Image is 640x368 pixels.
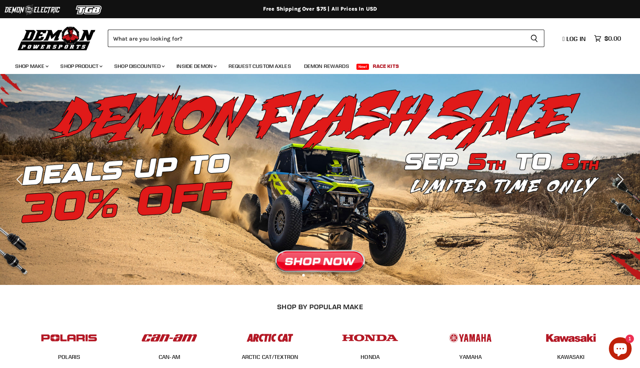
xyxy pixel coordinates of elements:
[13,172,28,187] button: Previous
[311,274,313,277] li: Page dot 2
[242,354,298,361] span: ARCTIC CAT/TEXTRON
[39,326,99,349] img: POPULAR_MAKE_logo_2_dba48cf1-af45-46d4-8f73-953a0f002620.jpg
[58,354,80,361] span: POLARIS
[319,274,322,277] li: Page dot 3
[361,354,380,360] a: HONDA
[590,33,625,44] a: $0.00
[566,35,586,42] span: Log in
[9,55,619,74] ul: Main menu
[441,326,500,349] img: POPULAR_MAKE_logo_5_20258e7f-293c-4aac-afa8-159eaa299126.jpg
[61,3,118,17] img: TGB Logo 2
[340,326,400,349] img: POPULAR_MAKE_logo_4_4923a504-4bac-4306-a1be-165a52280178.jpg
[15,25,98,52] img: Demon Powersports
[607,337,634,362] inbox-online-store-chat: Shopify online store chat
[159,354,180,360] a: CAN-AM
[9,58,53,74] a: Shop Make
[559,35,590,42] a: Log in
[140,326,199,349] img: POPULAR_MAKE_logo_1_adc20308-ab24-48c4-9fac-e3c1a623d575.jpg
[4,3,61,17] img: Demon Electric Logo 2
[557,354,585,361] span: KAWASAKI
[108,30,524,47] input: Search
[612,172,627,187] button: Next
[336,274,338,277] li: Page dot 5
[58,354,80,360] a: POLARIS
[541,326,601,349] img: POPULAR_MAKE_logo_6_76e8c46f-2d1e-4ecc-b320-194822857d41.jpg
[459,354,482,361] span: YAMAHA
[367,58,405,74] a: Race Kits
[298,58,355,74] a: Demon Rewards
[26,303,615,311] h2: SHOP BY POPULAR MAKE
[524,30,544,47] button: Search
[361,354,380,361] span: HONDA
[171,58,221,74] a: Inside Demon
[108,30,544,47] form: Product
[240,326,300,349] img: POPULAR_MAKE_logo_3_027535af-6171-4c5e-a9bc-f0eccd05c5d6.jpg
[223,58,297,74] a: Request Custom Axles
[557,354,585,360] a: KAWASAKI
[159,354,180,361] span: CAN-AM
[242,354,298,360] a: ARCTIC CAT/TEXTRON
[459,354,482,360] a: YAMAHA
[604,35,621,42] span: $0.00
[302,274,305,277] li: Page dot 1
[16,6,624,13] div: Free Shipping Over $75 | All Prices In USD
[109,58,169,74] a: Shop Discounted
[356,64,369,70] span: New!
[55,58,107,74] a: Shop Product
[327,274,330,277] li: Page dot 4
